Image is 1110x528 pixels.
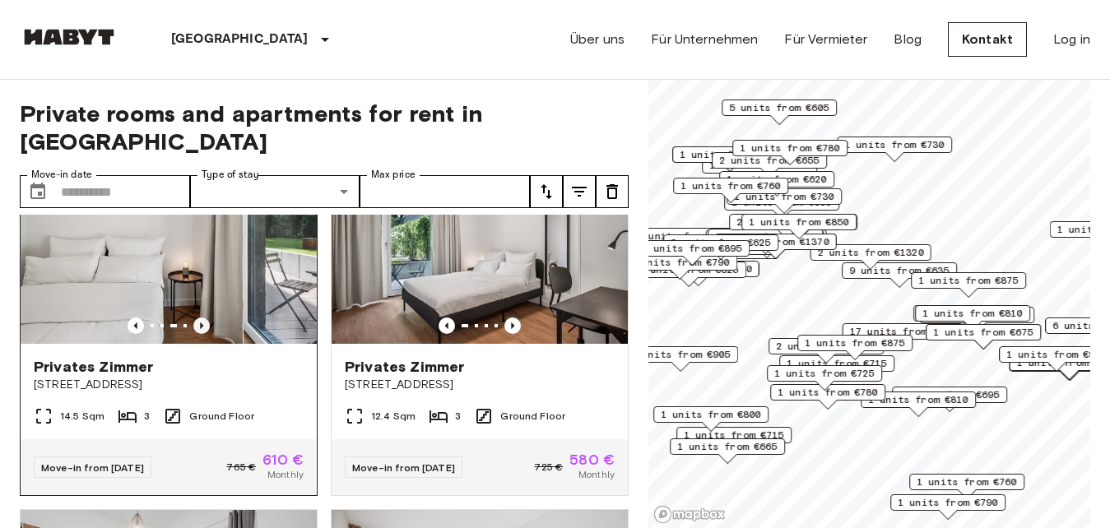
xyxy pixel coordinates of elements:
[128,317,144,334] button: Previous image
[729,100,829,115] span: 5 units from €605
[673,178,788,203] div: Map marker
[596,175,629,208] button: tune
[569,452,615,467] span: 580 €
[504,317,521,334] button: Previous image
[774,366,875,381] span: 1 units from €725
[715,229,815,244] span: 3 units from €655
[708,229,823,254] div: Map marker
[849,263,950,278] span: 9 units from €635
[21,146,317,344] img: Marketing picture of unit DE-01-259-004-01Q
[926,324,1041,350] div: Map marker
[837,137,952,162] div: Map marker
[727,172,827,187] span: 1 units from €620
[630,347,731,362] span: 1 units from €905
[818,245,924,260] span: 2 units from €1320
[639,261,759,286] div: Map marker
[20,146,318,496] a: Previous imagePrevious imagePrivates Zimmer[STREET_ADDRESS]14.5 Sqm3Ground FloorMove-in from [DAT...
[740,141,840,155] span: 1 units from €780
[736,215,837,229] span: 2 units from €655
[563,175,596,208] button: tune
[371,168,416,182] label: Max price
[352,461,455,474] span: Move-in from [DATE]
[530,175,563,208] button: tune
[193,317,210,334] button: Previous image
[732,140,848,165] div: Map marker
[332,146,628,344] img: Marketing picture of unit DE-01-259-004-03Q
[624,228,745,253] div: Map marker
[722,100,837,125] div: Map marker
[898,495,998,510] span: 1 units from €790
[918,273,1019,288] span: 1 units from €875
[663,234,778,260] div: Map marker
[331,146,629,496] a: Marketing picture of unit DE-01-259-004-03QPrevious imagePrevious imagePrivates Zimmer[STREET_ADD...
[21,175,54,208] button: Choose date
[706,229,827,255] div: Map marker
[661,407,761,422] span: 1 units from €800
[719,153,820,168] span: 2 units from €655
[642,241,742,256] span: 1 units from €895
[719,171,834,197] div: Map marker
[734,189,834,204] span: 1 units from €730
[680,147,780,162] span: 1 units from €620
[776,339,876,354] span: 2 units from €865
[922,306,1023,321] span: 1 units from €810
[31,168,92,182] label: Move-in date
[899,387,1000,402] span: 2 units from €695
[371,409,416,424] span: 12.4 Sqm
[534,460,563,475] span: 725 €
[171,30,309,49] p: [GEOGRAPHIC_DATA]
[911,272,1026,298] div: Map marker
[653,505,726,524] a: Mapbox logo
[784,30,867,49] a: Für Vermieter
[684,428,784,442] span: 1 units from €715
[723,234,829,249] span: 1 units from €1370
[716,234,837,259] div: Map marker
[680,178,781,193] span: 1 units from €760
[712,152,827,178] div: Map marker
[578,467,615,482] span: Monthly
[729,214,844,239] div: Map marker
[34,357,153,377] span: Privates Zimmer
[770,384,885,410] div: Map marker
[797,335,913,360] div: Map marker
[861,391,976,417] div: Map marker
[639,262,739,277] span: 1 units from €825
[724,194,839,220] div: Map marker
[570,30,625,49] a: Über uns
[226,460,256,475] span: 765 €
[345,377,615,393] span: [STREET_ADDRESS]
[202,168,259,182] label: Type of stay
[631,229,737,243] span: 20 units from €655
[909,474,1024,499] div: Map marker
[843,323,964,349] div: Map marker
[267,467,304,482] span: Monthly
[741,214,857,239] div: Map marker
[778,385,878,400] span: 1 units from €780
[810,244,931,270] div: Map marker
[1053,30,1090,49] a: Log in
[622,254,737,280] div: Map marker
[651,30,758,49] a: Für Unternehmen
[948,22,1027,57] a: Kontakt
[500,409,565,424] span: Ground Floor
[894,30,922,49] a: Blog
[749,215,849,229] span: 1 units from €850
[933,325,1033,340] span: 1 units from €675
[767,365,882,391] div: Map marker
[769,338,884,364] div: Map marker
[915,305,1030,331] div: Map marker
[20,100,629,155] span: Private rooms and apartments for rent in [GEOGRAPHIC_DATA]
[868,392,968,407] span: 1 units from €810
[455,409,461,424] span: 3
[892,387,1007,412] div: Map marker
[805,336,905,350] span: 1 units from €875
[345,357,464,377] span: Privates Zimmer
[34,377,304,393] span: [STREET_ADDRESS]
[842,262,957,288] div: Map marker
[1006,347,1107,362] span: 1 units from €970
[850,324,956,339] span: 17 units from €650
[670,438,785,464] div: Map marker
[41,461,144,474] span: Move-in from [DATE]
[913,305,1029,331] div: Map marker
[787,356,887,371] span: 1 units from €715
